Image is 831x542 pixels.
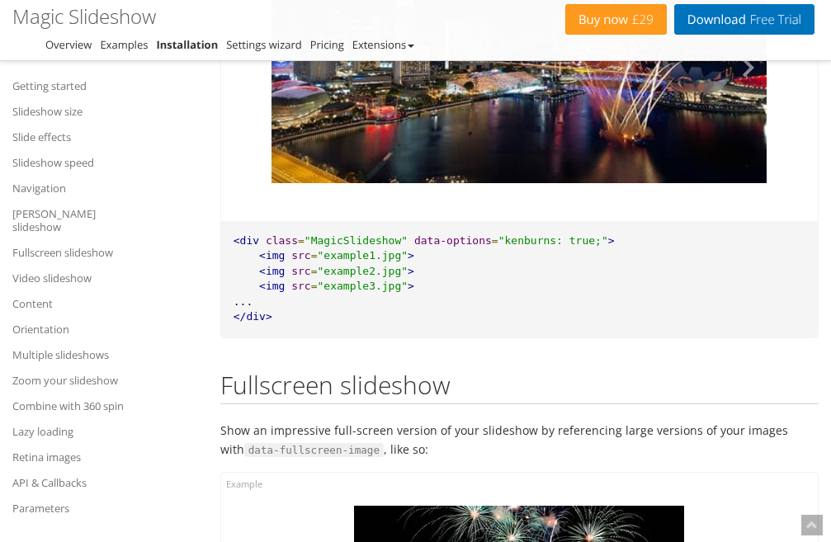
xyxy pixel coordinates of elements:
[12,101,153,121] a: Slideshow size
[298,234,305,247] span: =
[12,127,153,147] a: Slide effects
[311,265,318,277] span: =
[12,243,153,262] a: Fullscreen slideshow
[12,370,153,390] a: Zoom your slideshow
[311,249,318,262] span: =
[259,280,285,292] span: <img
[352,37,414,52] a: Extensions
[12,204,153,237] a: [PERSON_NAME] slideshow
[12,447,153,467] a: Retina images
[310,37,344,52] a: Pricing
[674,4,814,35] a: DownloadFree Trial
[12,345,153,365] a: Multiple slideshows
[266,234,298,247] span: class
[226,37,302,52] a: Settings wizard
[12,6,156,27] h1: Magic Slideshow
[291,249,310,262] span: src
[414,234,492,247] span: data-options
[12,319,153,339] a: Orientation
[12,498,153,518] a: Parameters
[244,443,384,458] span: data-fullscreen-image
[318,280,408,292] span: "example3.jpg"
[305,234,408,247] span: "MagicSlideshow"
[311,280,318,292] span: =
[45,37,92,52] a: Overview
[408,249,414,262] span: >
[318,265,408,277] span: "example2.jpg"
[628,13,654,26] span: £29
[259,265,285,277] span: <img
[291,280,310,292] span: src
[12,422,153,441] a: Lazy loading
[746,13,801,26] span: Free Trial
[12,268,153,288] a: Video slideshow
[220,371,819,404] h2: Fullscreen slideshow
[234,310,272,323] span: </div>
[608,234,615,247] span: >
[100,37,148,52] a: Examples
[492,234,498,247] span: =
[318,249,408,262] span: "example1.jpg"
[12,396,153,416] a: Combine with 360 spin
[234,234,259,247] span: <div
[12,294,153,313] a: Content
[156,37,218,52] a: Installation
[220,421,819,460] p: Show an impressive full-screen version of your slideshow by referencing large versions of your im...
[234,295,253,308] span: ...
[498,234,608,247] span: "kenburns: true;"
[12,473,153,493] a: API & Callbacks
[12,153,153,172] a: Slideshow speed
[291,265,310,277] span: src
[12,76,153,96] a: Getting started
[408,265,414,277] span: >
[259,249,285,262] span: <img
[408,280,414,292] span: >
[12,178,153,198] a: Navigation
[565,4,667,35] a: Buy now£29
